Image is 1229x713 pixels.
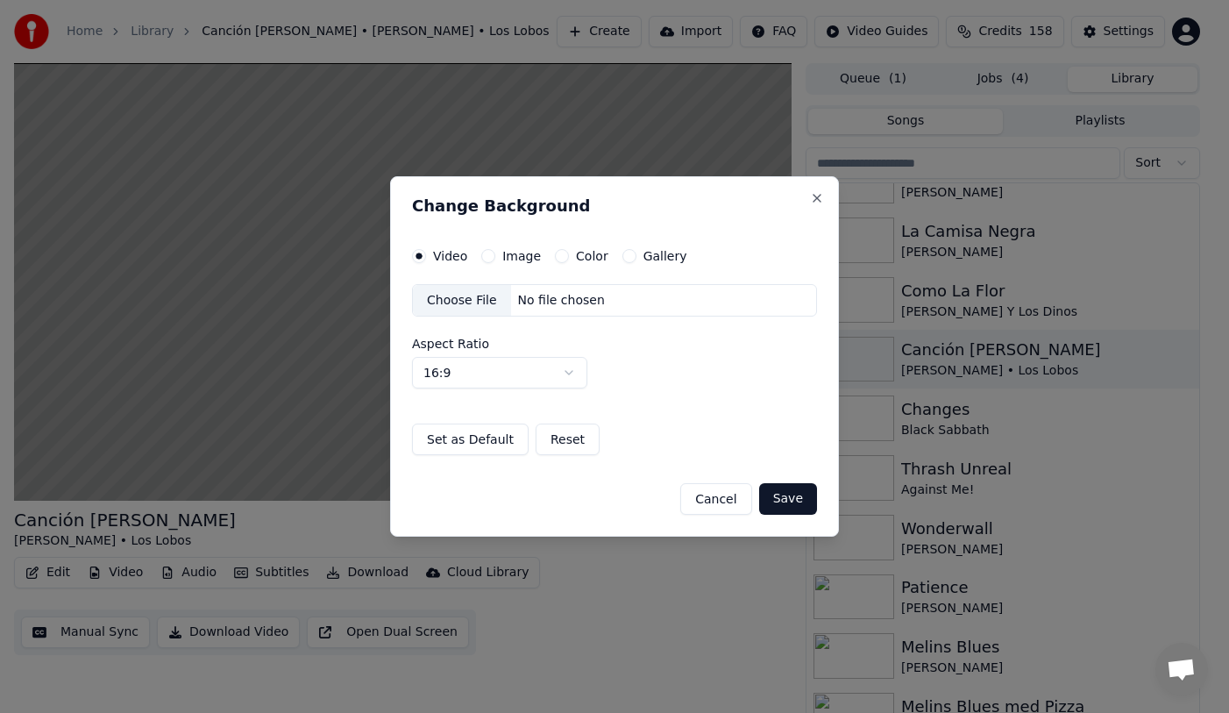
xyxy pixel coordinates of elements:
button: Set as Default [412,424,529,455]
button: Reset [536,424,600,455]
button: Save [759,483,817,515]
div: Choose File [413,285,511,317]
button: Cancel [680,483,751,515]
h2: Change Background [412,198,817,214]
label: Image [502,250,541,262]
label: Aspect Ratio [412,338,817,350]
div: No file chosen [511,292,612,310]
label: Gallery [643,250,687,262]
label: Color [576,250,608,262]
label: Video [433,250,467,262]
